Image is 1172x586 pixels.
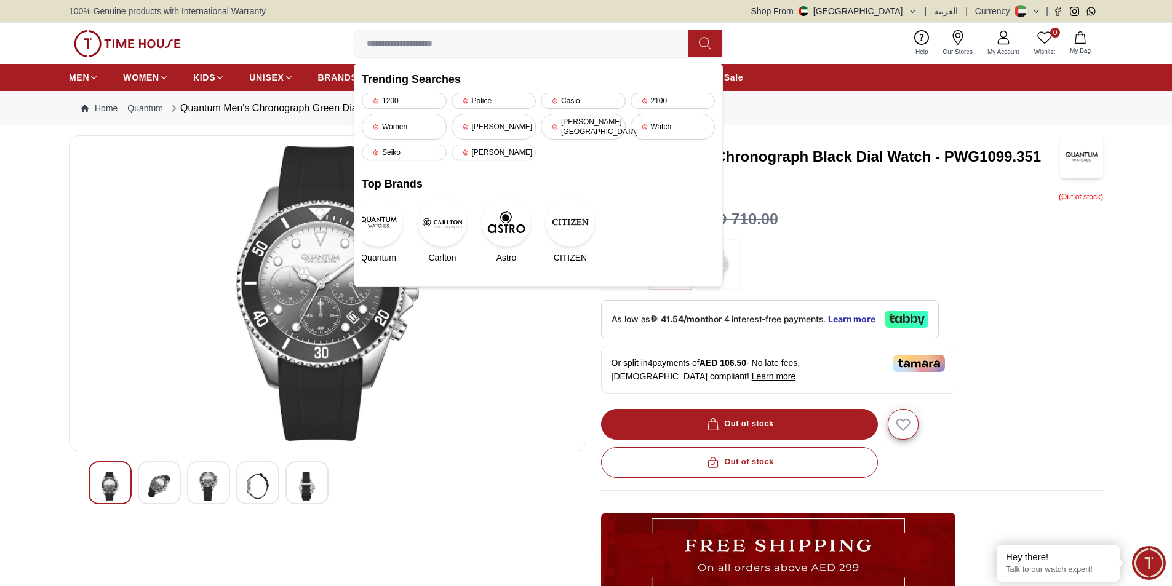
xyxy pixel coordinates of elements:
button: Shop From[GEOGRAPHIC_DATA] [751,5,917,17]
img: Quantum Men's Chronograph Green Dial Watch - PWG1099.277 [148,472,170,501]
div: [PERSON_NAME] [452,145,536,160]
span: WOMEN [123,71,159,84]
img: Quantum Men's Chronograph Green Dial Watch - PWG1099.277 [247,472,269,501]
span: 100% Genuine products with International Warranty [69,5,266,17]
h3: AED 710.00 [695,208,778,231]
div: Police [452,93,536,109]
div: Currency [975,5,1015,17]
div: Watch [631,114,716,140]
img: Quantum Men's Chronograph Green Dial Watch - PWG1099.277 [296,472,318,501]
button: العربية [934,5,958,17]
span: Help [911,47,933,57]
h3: Quantum Men's Chronograph Black Dial Watch - PWG1099.351 [601,147,1061,167]
span: AED 106.50 [700,358,746,368]
div: [PERSON_NAME] [452,114,536,140]
a: CarltonCarlton [426,197,459,264]
a: 0Wishlist [1027,28,1062,59]
div: Casio [541,93,626,109]
span: CITIZEN [554,251,587,264]
a: Quantum [127,102,163,114]
a: WOMEN [123,66,169,89]
div: Hey there! [1006,551,1110,563]
a: Our Stores [936,28,980,59]
h2: Trending Searches [362,71,715,88]
a: MEN [69,66,98,89]
span: BRANDS [318,71,357,84]
img: Astro [482,197,531,247]
span: | [925,5,927,17]
span: | [965,5,968,17]
div: Women [362,114,447,140]
nav: Breadcrumb [69,91,1103,125]
button: My Bag [1062,29,1098,58]
span: Our Stores [938,47,978,57]
span: My Account [983,47,1024,57]
img: CITIZEN [546,197,595,247]
a: Facebook [1053,7,1062,16]
img: ... [74,30,181,57]
h2: Top Brands [362,175,715,192]
span: KIDS [193,71,215,84]
div: 2100 [631,93,716,109]
div: Seiko [362,145,447,160]
span: Astro [496,251,517,264]
div: 1200 [362,93,447,109]
p: Talk to our watch expert! [1006,564,1110,575]
span: Learn more [752,371,796,381]
img: Quantum [354,197,403,247]
div: Or split in 4 payments of - No late fees, [DEMOGRAPHIC_DATA] compliant! [601,346,955,394]
a: Instagram [1070,7,1079,16]
img: United Arab Emirates [799,6,808,16]
span: UNISEX [249,71,284,84]
span: | [1046,5,1048,17]
a: UNISEX [249,66,293,89]
p: ( Out of stock ) [1059,191,1103,203]
img: Tamara [893,355,945,372]
a: Whatsapp [1086,7,1096,16]
img: Carlton [418,197,467,247]
div: Quantum Men's Chronograph Green Dial Watch - PWG1099.277 [168,101,463,116]
a: KIDS [193,66,225,89]
a: Home [81,102,118,114]
span: Quantum [361,251,396,264]
a: BRANDS [318,66,357,89]
img: Quantum Men's Chronograph Green Dial Watch - PWG1099.277 [99,472,121,501]
span: MEN [69,71,89,84]
span: 0 [1050,28,1060,38]
img: Quantum Men's Chronograph Black Dial Watch - PWG1099.351 [1060,135,1103,178]
a: AstroAstro [490,197,523,264]
div: [PERSON_NAME][GEOGRAPHIC_DATA] [541,114,626,140]
a: CITIZENCITIZEN [554,197,587,264]
div: Chat Widget [1132,546,1166,580]
span: My Bag [1065,46,1096,55]
a: Help [908,28,936,59]
img: Quantum Men's Chronograph Green Dial Watch - PWG1099.277 [197,472,220,501]
span: Wishlist [1029,47,1060,57]
span: Carlton [428,251,456,264]
img: Quantum Men's Chronograph Green Dial Watch - PWG1099.277 [79,146,576,441]
a: QuantumQuantum [362,197,395,264]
